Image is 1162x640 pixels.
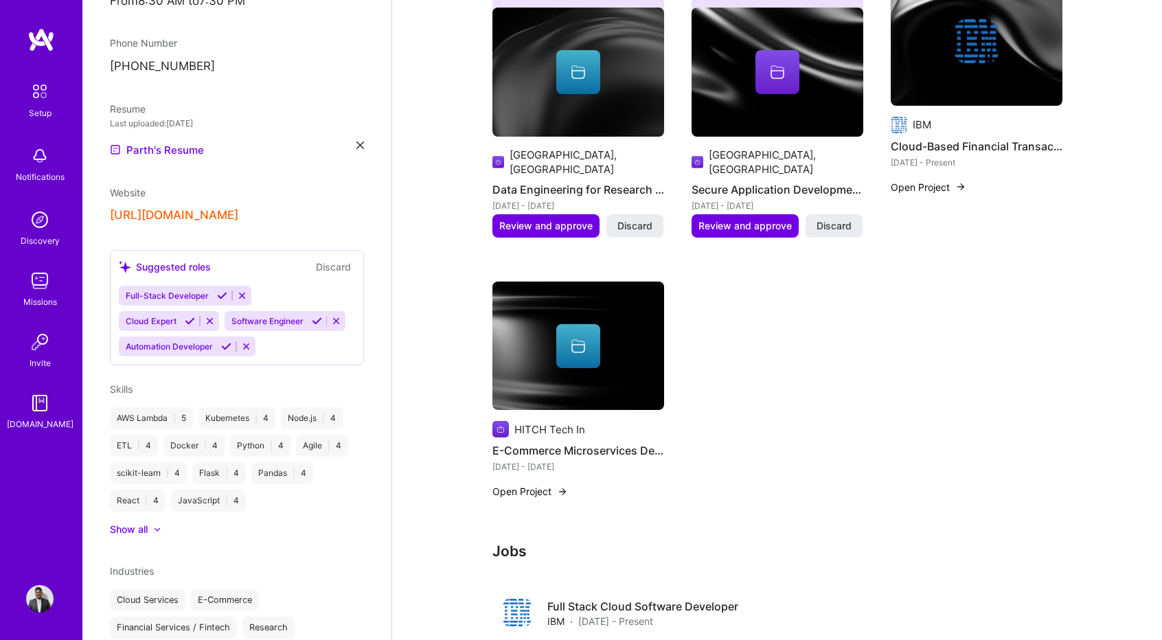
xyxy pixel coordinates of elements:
[698,219,792,233] span: Review and approve
[110,435,158,457] div: ETL 4
[492,421,509,437] img: Company logo
[110,523,148,536] div: Show all
[25,77,54,106] img: setup
[312,316,322,326] i: Accept
[205,316,215,326] i: Reject
[312,259,355,275] button: Discard
[185,316,195,326] i: Accept
[492,484,568,499] button: Open Project
[126,341,213,352] span: Automation Developer
[578,614,653,628] span: [DATE] - Present
[492,8,664,137] img: cover
[119,261,130,273] i: icon SuggestedTeams
[817,219,852,233] span: Discard
[110,407,193,429] div: AWS Lambda 5
[503,599,531,626] img: Company logo
[198,407,275,429] div: Kubernetes 4
[217,290,227,301] i: Accept
[110,187,146,198] span: Website
[492,459,664,474] div: [DATE] - [DATE]
[270,440,273,451] span: |
[692,181,863,198] h4: Secure Application Development for Research Clients
[145,495,148,506] span: |
[492,198,664,213] div: [DATE] - [DATE]
[110,37,177,49] span: Phone Number
[26,585,54,613] img: User Avatar
[237,290,247,301] i: Reject
[328,440,330,451] span: |
[191,589,259,611] div: E-Commerce
[29,106,52,120] div: Setup
[110,490,166,512] div: React 4
[26,206,54,233] img: discovery
[110,617,237,639] div: Financial Services / Fintech
[110,141,204,158] a: Parth's Resume
[510,148,664,176] div: [GEOGRAPHIC_DATA], [GEOGRAPHIC_DATA]
[110,383,133,395] span: Skills
[296,435,348,457] div: Agile 4
[492,442,664,459] h4: E-Commerce Microservices Development
[293,468,295,479] span: |
[166,468,169,479] span: |
[617,219,652,233] span: Discard
[251,462,313,484] div: Pandas 4
[23,585,57,613] a: User Avatar
[709,148,863,176] div: [GEOGRAPHIC_DATA], [GEOGRAPHIC_DATA]
[16,170,65,184] div: Notifications
[23,295,57,309] div: Missions
[110,208,238,222] button: [URL][DOMAIN_NAME]
[225,468,228,479] span: |
[126,316,176,326] span: Cloud Expert
[255,413,258,424] span: |
[163,435,225,457] div: Docker 4
[26,267,54,295] img: teamwork
[913,117,931,132] div: IBM
[547,614,565,628] span: IBM
[322,413,325,424] span: |
[110,144,121,155] img: Resume
[26,142,54,170] img: bell
[110,565,154,577] span: Industries
[514,422,585,437] div: HITCH Tech In
[241,341,251,352] i: Reject
[137,440,140,451] span: |
[806,214,863,238] button: Discard
[110,58,364,75] p: [PHONE_NUMBER]
[110,116,364,130] div: Last uploaded: [DATE]
[110,462,187,484] div: scikit-learn 4
[356,141,364,149] i: icon Close
[225,495,228,506] span: |
[331,316,341,326] i: Reject
[7,417,73,431] div: [DOMAIN_NAME]
[692,198,863,213] div: [DATE] - [DATE]
[606,214,663,238] button: Discard
[242,617,295,639] div: Research
[126,290,209,301] span: Full-Stack Developer
[692,8,863,137] img: cover
[30,356,51,370] div: Invite
[192,462,246,484] div: Flask 4
[119,260,211,274] div: Suggested roles
[110,103,146,115] span: Resume
[230,435,290,457] div: Python 4
[21,233,60,248] div: Discovery
[891,180,966,194] button: Open Project
[499,219,593,233] span: Review and approve
[110,589,185,611] div: Cloud Services
[570,614,573,628] span: ·
[692,154,703,170] img: Company logo
[891,137,1062,155] h4: Cloud-Based Financial Transaction Platform
[27,27,55,52] img: logo
[955,19,999,63] img: Company logo
[891,117,907,133] img: Company logo
[891,155,1062,170] div: [DATE] - Present
[492,181,664,198] h4: Data Engineering for Research Insights
[492,154,504,170] img: Company logo
[171,490,246,512] div: JavaScript 4
[231,316,304,326] span: Software Engineer
[204,440,207,451] span: |
[557,486,568,497] img: arrow-right
[26,389,54,417] img: guide book
[281,407,343,429] div: Node.js 4
[692,214,799,238] button: Review and approve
